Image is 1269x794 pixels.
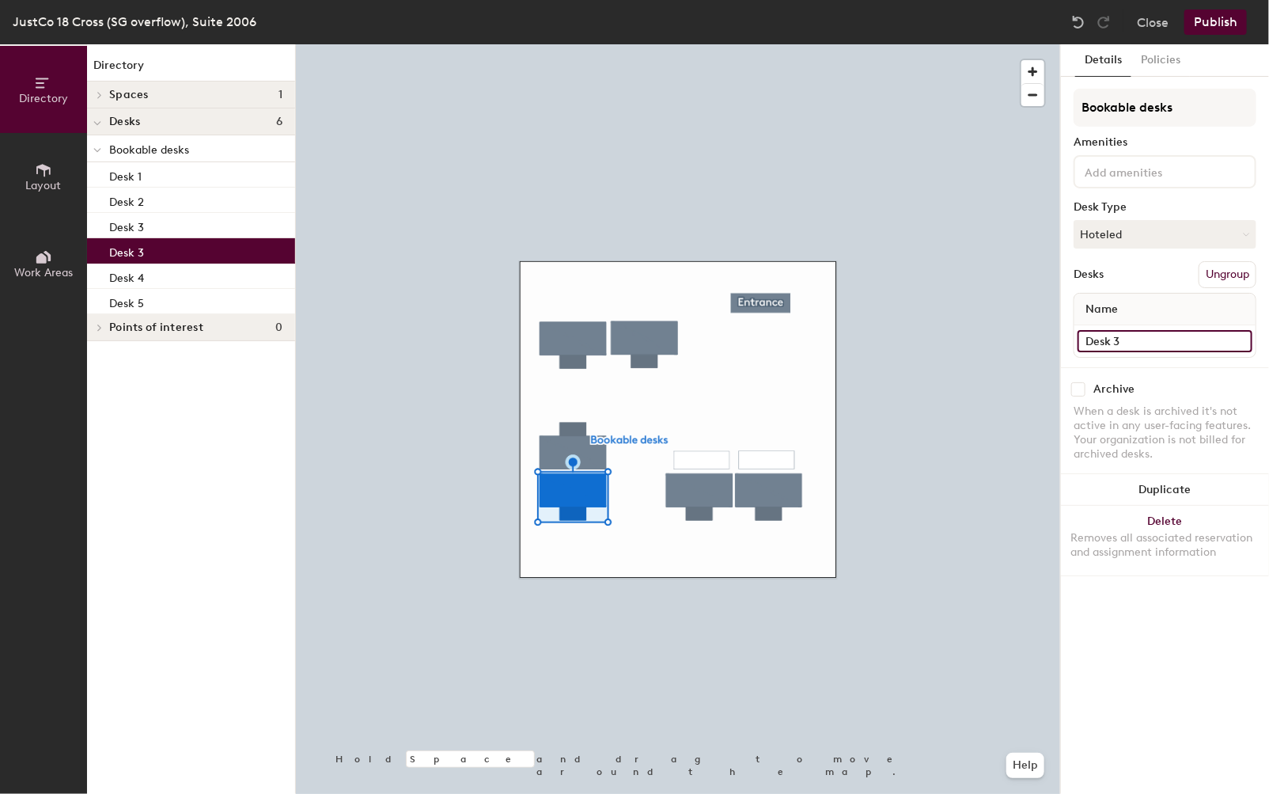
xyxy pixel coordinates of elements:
span: 6 [276,116,282,128]
span: Desks [109,116,140,128]
p: Desk 2 [109,191,144,209]
span: Name [1078,295,1126,324]
div: Archive [1093,383,1135,396]
p: Desk 3 [109,216,144,234]
div: Amenities [1074,136,1256,149]
p: Desk 4 [109,267,144,285]
img: Undo [1070,14,1086,30]
div: Removes all associated reservation and assignment information [1070,531,1260,560]
div: Desks [1074,268,1104,281]
button: Ungroup [1199,261,1256,288]
span: Layout [26,179,62,192]
button: Help [1006,753,1044,778]
p: Desk 3 [109,241,144,260]
span: Points of interest [109,321,203,334]
button: Policies [1131,44,1190,77]
button: Publish [1184,9,1247,35]
span: Work Areas [14,266,73,279]
button: Hoteled [1074,220,1256,249]
span: Directory [19,92,68,105]
img: Redo [1096,14,1112,30]
span: Bookable desks [109,143,189,157]
div: When a desk is archived it's not active in any user-facing features. Your organization is not bil... [1074,405,1256,462]
div: Desk Type [1074,201,1256,214]
input: Unnamed desk [1078,330,1252,352]
div: JustCo 18 Cross (SG overflow), Suite 2006 [13,12,256,32]
span: 0 [275,321,282,334]
button: Duplicate [1061,474,1269,506]
p: Desk 5 [109,292,144,310]
h1: Directory [87,57,295,82]
button: Details [1075,44,1131,77]
button: DeleteRemoves all associated reservation and assignment information [1061,506,1269,576]
span: Spaces [109,89,149,101]
p: Desk 1 [109,165,142,184]
span: 1 [278,89,282,101]
input: Add amenities [1081,161,1224,180]
button: Close [1137,9,1169,35]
